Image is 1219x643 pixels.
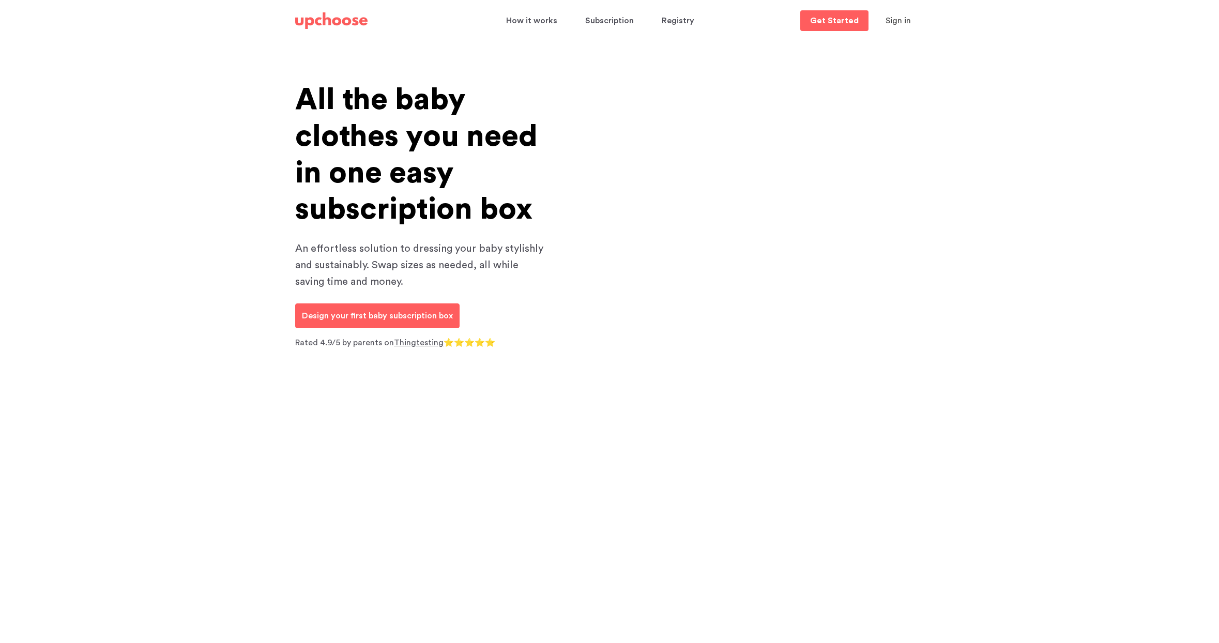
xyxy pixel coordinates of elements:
[295,303,460,328] a: Design your first baby subscription box
[444,339,495,347] span: ⭐⭐⭐⭐⭐
[295,85,538,224] span: All the baby clothes you need in one easy subscription box
[295,240,543,290] p: An effortless solution to dressing your baby stylishly and sustainably. Swap sizes as needed, all...
[585,11,637,31] a: Subscription
[873,10,924,31] button: Sign in
[662,11,697,31] a: Registry
[295,339,394,347] span: Rated 4.9/5 by parents on
[394,339,444,347] a: Thingtesting
[800,10,868,31] a: Get Started
[506,11,560,31] a: How it works
[295,12,368,29] img: UpChoose
[662,11,694,31] span: Registry
[810,17,859,25] p: Get Started
[506,11,557,31] span: How it works
[585,11,634,31] span: Subscription
[295,10,368,32] a: UpChoose
[302,310,453,322] p: Design your first baby subscription box
[886,17,911,25] span: Sign in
